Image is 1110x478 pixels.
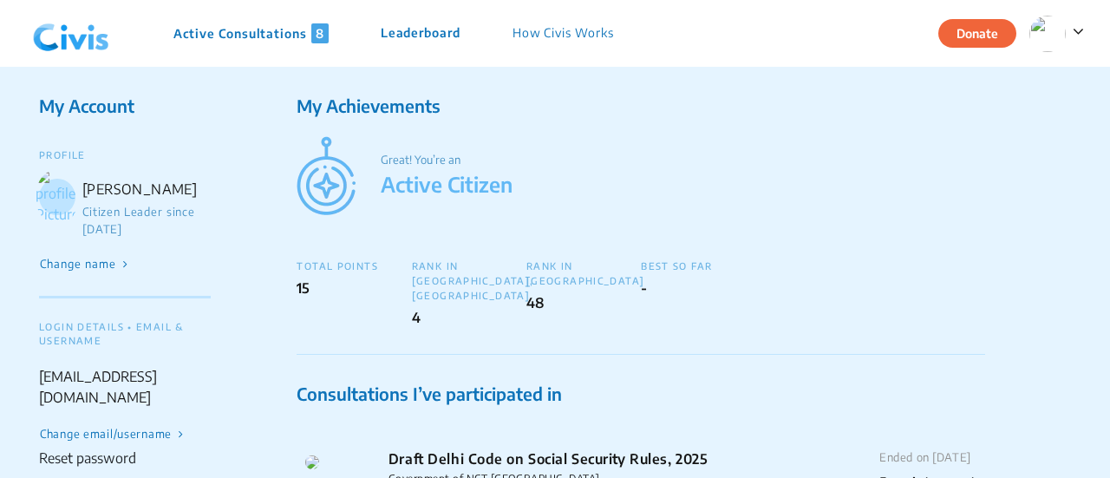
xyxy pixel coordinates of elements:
[641,278,755,298] div: -
[173,23,329,43] p: Active Consultations
[297,136,356,215] img: citizen image
[82,179,211,200] p: [PERSON_NAME]
[526,259,641,288] div: RANK IN [GEOGRAPHIC_DATA]
[297,259,411,273] div: TOTAL POINTS
[39,448,136,468] div: Reset password
[513,23,614,43] p: How Civis Works
[311,23,329,43] span: 8
[526,292,641,313] div: 48
[39,255,130,274] button: Change name
[412,259,526,303] div: RANK IN [GEOGRAPHIC_DATA], [GEOGRAPHIC_DATA]
[938,23,1029,41] a: Donate
[297,93,984,119] div: My Achievements
[39,149,211,161] div: PROFILE
[26,8,116,60] img: navlogo.png
[879,450,976,465] div: Ended on [DATE]
[1029,16,1066,52] img: xmxpmg2fqkv5u7ffpl1fhgrcxsym
[297,381,984,407] div: Consultations I’ve participated in
[36,169,79,225] img: profile Picture
[39,366,211,408] div: [EMAIL_ADDRESS][DOMAIN_NAME]
[412,307,526,328] div: 4
[381,23,460,43] p: Leaderboard
[82,204,211,238] p: Citizen Leader since [DATE]
[381,152,984,169] p: Great! You’re an
[39,425,185,444] button: Change email/username
[297,278,411,298] div: 15
[39,93,211,119] div: My Account
[381,168,984,200] p: Active Citizen
[388,450,708,468] div: Draft Delhi Code on Social Security Rules, 2025
[39,320,211,349] div: LOGIN DETAILS • EMAIL & USERNAME
[938,19,1016,48] button: Donate
[641,259,755,273] div: BEST SO FAR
